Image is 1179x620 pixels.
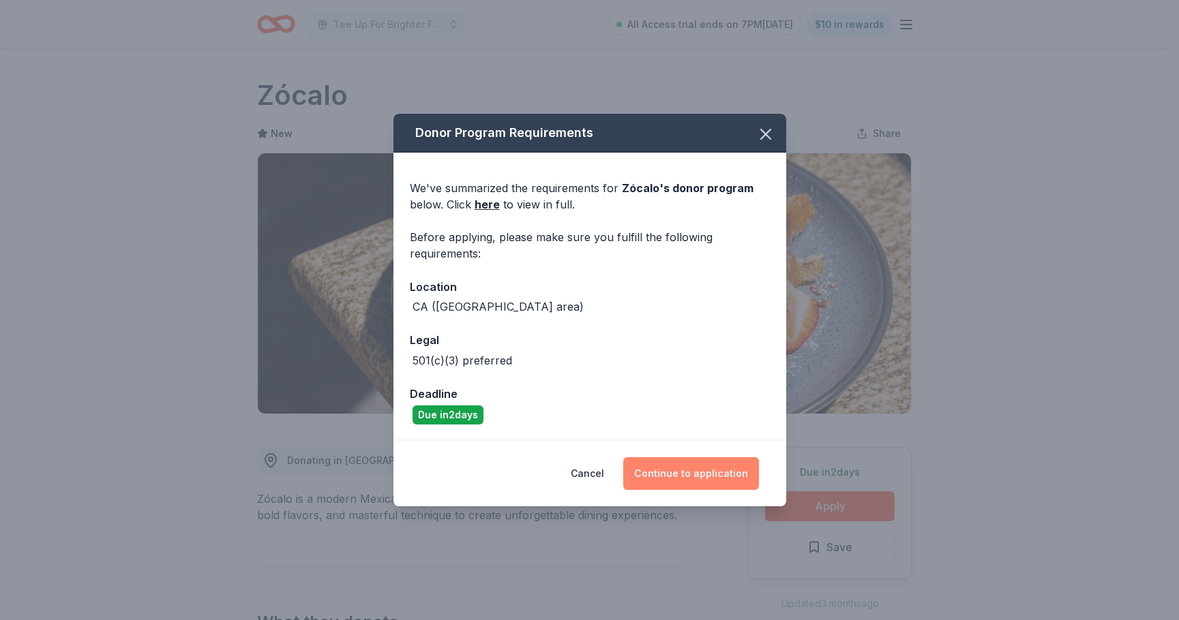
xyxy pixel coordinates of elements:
div: Legal [410,331,770,349]
div: We've summarized the requirements for below. Click to view in full. [410,180,770,213]
div: Donor Program Requirements [393,114,786,153]
a: here [475,196,500,213]
div: Location [410,278,770,296]
div: Before applying, please make sure you fulfill the following requirements: [410,229,770,262]
div: Due in 2 days [413,405,483,424]
button: Cancel [571,457,604,490]
div: Deadline [410,385,770,403]
span: Zócalo 's donor program [622,181,753,195]
div: CA ([GEOGRAPHIC_DATA] area) [413,298,584,315]
button: Continue to application [623,457,759,490]
div: 501(c)(3) preferred [413,352,512,369]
